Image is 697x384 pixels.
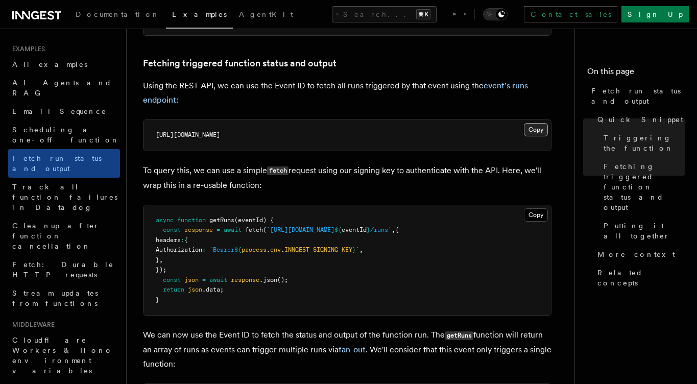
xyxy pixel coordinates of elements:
a: All examples [8,55,120,74]
span: Middleware [8,321,55,329]
a: Quick Snippet [593,110,685,129]
span: Documentation [76,10,160,18]
code: getRuns [445,331,473,340]
span: Stream updates from functions [12,289,98,307]
span: Putting it all together [604,221,685,241]
span: return [163,286,184,293]
span: Scheduling a one-off function [12,126,119,144]
button: Search...⌘K [332,6,437,22]
span: await [224,226,242,233]
a: AgentKit [233,3,299,28]
span: await [209,276,227,283]
span: function [177,217,206,224]
kbd: ⌘K [416,9,430,19]
a: Fetch run status and output [587,82,685,110]
span: Fetch run status and output [591,86,685,106]
span: Examples [8,45,45,53]
span: .data; [202,286,224,293]
span: fetch [245,226,263,233]
a: Fetching triggered function status and output [599,157,685,217]
button: Copy [524,123,548,136]
span: `[URL][DOMAIN_NAME] [267,226,334,233]
span: More context [597,249,675,259]
span: AI Agents and RAG [12,79,112,97]
span: } [367,226,370,233]
span: .json [259,276,277,283]
span: , [359,246,363,253]
span: . [281,246,284,253]
a: Triggering the function [599,129,685,157]
span: : [202,246,206,253]
span: json [188,286,202,293]
span: Fetch: Durable HTTP requests [12,260,114,279]
span: } [156,256,159,263]
span: ` [356,246,359,253]
span: Examples [172,10,227,18]
span: getRuns [209,217,234,224]
span: } [156,296,159,303]
button: Copy [524,208,548,222]
span: response [231,276,259,283]
span: . [267,246,270,253]
span: (eventId) { [234,217,274,224]
span: ${ [234,246,242,253]
span: eventId [342,226,367,233]
span: { [395,226,399,233]
p: Using the REST API, we can use the Event ID to fetch all runs triggered by that event using the : [143,79,551,107]
span: Fetch run status and output [12,154,102,173]
span: `Bearer [209,246,234,253]
span: /runs` [370,226,392,233]
a: Fetch run status and output [8,149,120,178]
span: const [163,276,181,283]
span: Cleanup after function cancellation [12,222,100,250]
span: }); [156,266,166,273]
span: Fetching triggered function status and output [604,161,685,212]
a: Track all function failures in Datadog [8,178,120,217]
span: : [181,236,184,244]
a: Related concepts [593,263,685,292]
a: Contact sales [524,6,617,22]
span: = [202,276,206,283]
a: Email Sequence [8,102,120,121]
a: Fetch: Durable HTTP requests [8,255,120,284]
code: fetch [267,166,289,175]
a: Cleanup after function cancellation [8,217,120,255]
span: Quick Snippet [597,114,683,125]
span: ${ [334,226,342,233]
a: More context [593,245,685,263]
span: response [184,226,213,233]
span: AgentKit [239,10,293,18]
span: async [156,217,174,224]
a: Fetching triggered function status and output [143,56,337,70]
span: headers [156,236,181,244]
span: env [270,246,281,253]
span: process [242,246,267,253]
span: Cloudflare Workers & Hono environment variables [12,336,113,375]
a: Cloudflare Workers & Hono environment variables [8,331,120,380]
a: Stream updates from functions [8,284,120,313]
span: { [184,236,188,244]
a: Examples [166,3,233,29]
span: = [217,226,220,233]
span: ( [263,226,267,233]
span: Triggering the function [604,133,685,153]
button: Toggle dark mode [483,8,508,20]
span: , [159,256,163,263]
span: INNGEST_SIGNING_KEY [284,246,352,253]
span: [URL][DOMAIN_NAME] [156,131,220,138]
h4: On this page [587,65,685,82]
a: Scheduling a one-off function [8,121,120,149]
span: } [352,246,356,253]
span: const [163,226,181,233]
p: To query this, we can use a simple request using our signing key to authenticate with the API. He... [143,163,551,193]
a: Putting it all together [599,217,685,245]
span: , [392,226,395,233]
span: Track all function failures in Datadog [12,183,117,211]
span: All examples [12,60,87,68]
a: fan-out [339,345,366,354]
span: Related concepts [597,268,685,288]
a: Sign Up [621,6,689,22]
a: AI Agents and RAG [8,74,120,102]
a: Documentation [69,3,166,28]
p: We can now use the Event ID to fetch the status and output of the function run. The function will... [143,328,551,371]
